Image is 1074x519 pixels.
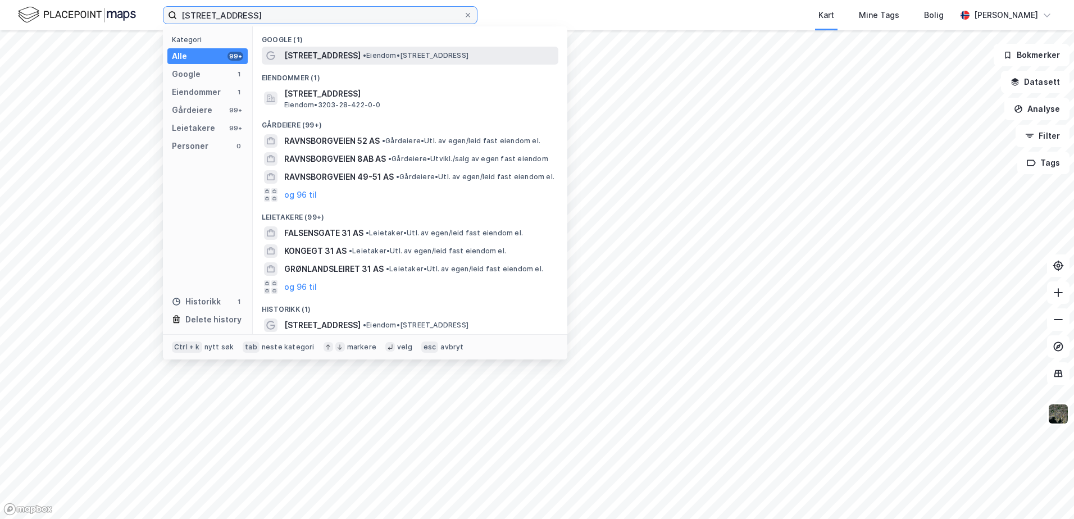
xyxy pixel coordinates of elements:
[421,342,439,353] div: esc
[172,35,248,44] div: Kategori
[1048,403,1069,425] img: 9k=
[388,154,392,163] span: •
[253,204,567,224] div: Leietakere (99+)
[284,280,317,294] button: og 96 til
[253,112,567,132] div: Gårdeiere (99+)
[382,136,540,145] span: Gårdeiere • Utl. av egen/leid fast eiendom el.
[1018,465,1074,519] iframe: Chat Widget
[284,170,394,184] span: RAVNSBORGVEIEN 49-51 AS
[1001,71,1070,93] button: Datasett
[1016,125,1070,147] button: Filter
[284,318,361,332] span: [STREET_ADDRESS]
[284,49,361,62] span: [STREET_ADDRESS]
[253,65,567,85] div: Eiendommer (1)
[172,139,208,153] div: Personer
[284,134,380,148] span: RAVNSBORGVEIEN 52 AS
[284,262,384,276] span: GRØNLANDSLEIRET 31 AS
[172,121,215,135] div: Leietakere
[262,343,315,352] div: neste kategori
[234,297,243,306] div: 1
[396,172,554,181] span: Gårdeiere • Utl. av egen/leid fast eiendom el.
[172,67,201,81] div: Google
[227,124,243,133] div: 99+
[366,229,523,238] span: Leietaker • Utl. av egen/leid fast eiendom el.
[227,106,243,115] div: 99+
[349,247,506,256] span: Leietaker • Utl. av egen/leid fast eiendom el.
[363,321,366,329] span: •
[172,295,221,308] div: Historikk
[363,51,366,60] span: •
[253,26,567,47] div: Google (1)
[18,5,136,25] img: logo.f888ab2527a4732fd821a326f86c7f29.svg
[253,296,567,316] div: Historikk (1)
[382,136,385,145] span: •
[227,52,243,61] div: 99+
[284,101,381,110] span: Eiendom • 3203-28-422-0-0
[388,154,548,163] span: Gårdeiere • Utvikl./salg av egen fast eiendom
[243,342,260,353] div: tab
[1018,465,1074,519] div: Kontrollprogram for chat
[3,503,53,516] a: Mapbox homepage
[172,342,202,353] div: Ctrl + k
[234,70,243,79] div: 1
[363,51,468,60] span: Eiendom • [STREET_ADDRESS]
[859,8,899,22] div: Mine Tags
[363,321,468,330] span: Eiendom • [STREET_ADDRESS]
[347,343,376,352] div: markere
[1017,152,1070,174] button: Tags
[234,142,243,151] div: 0
[1004,98,1070,120] button: Analyse
[924,8,944,22] div: Bolig
[994,44,1070,66] button: Bokmerker
[284,226,363,240] span: FALSENSGATE 31 AS
[284,87,554,101] span: [STREET_ADDRESS]
[818,8,834,22] div: Kart
[284,188,317,202] button: og 96 til
[177,7,463,24] input: Søk på adresse, matrikkel, gårdeiere, leietakere eller personer
[234,88,243,97] div: 1
[349,247,352,255] span: •
[386,265,389,273] span: •
[397,343,412,352] div: velg
[204,343,234,352] div: nytt søk
[366,229,369,237] span: •
[172,49,187,63] div: Alle
[284,152,386,166] span: RAVNSBORGVEIEN 8AB AS
[172,103,212,117] div: Gårdeiere
[172,85,221,99] div: Eiendommer
[440,343,463,352] div: avbryt
[974,8,1038,22] div: [PERSON_NAME]
[396,172,399,181] span: •
[185,313,242,326] div: Delete history
[386,265,543,274] span: Leietaker • Utl. av egen/leid fast eiendom el.
[284,244,347,258] span: KONGEGT 31 AS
